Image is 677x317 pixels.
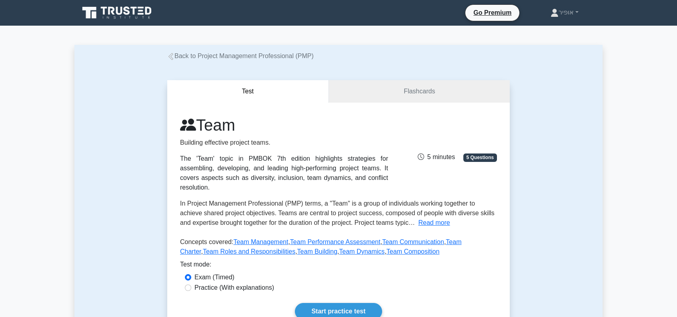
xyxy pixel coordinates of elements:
[194,273,234,282] label: Exam (Timed)
[469,8,516,18] a: Go Premium
[290,238,381,245] a: Team Performance Assessment
[387,248,440,255] a: Team Composition
[418,153,455,160] span: 5 minutes
[180,115,388,135] h1: Team
[339,248,385,255] a: Team Dynamics
[203,248,295,255] a: Team Roles and Responsibilities
[382,238,444,245] a: Team Communication
[194,283,274,293] label: Practice (With explanations)
[180,237,497,260] p: Concepts covered: , , , , , , ,
[180,260,497,273] div: Test mode:
[180,154,388,192] div: The 'Team' topic in PMBOK 7th edition highlights strategies for assembling, developing, and leadi...
[418,218,450,228] button: Read more
[180,200,495,226] span: In Project Management Professional (PMP) terms, a "Team" is a group of individuals working togeth...
[531,4,598,20] a: אופיר
[167,80,329,103] button: Test
[463,153,497,162] span: 5 Questions
[297,248,338,255] a: Team Building
[180,138,388,147] p: Building effective project teams.
[329,80,510,103] a: Flashcards
[233,238,288,245] a: Team Management
[167,52,314,59] a: Back to Project Management Professional (PMP)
